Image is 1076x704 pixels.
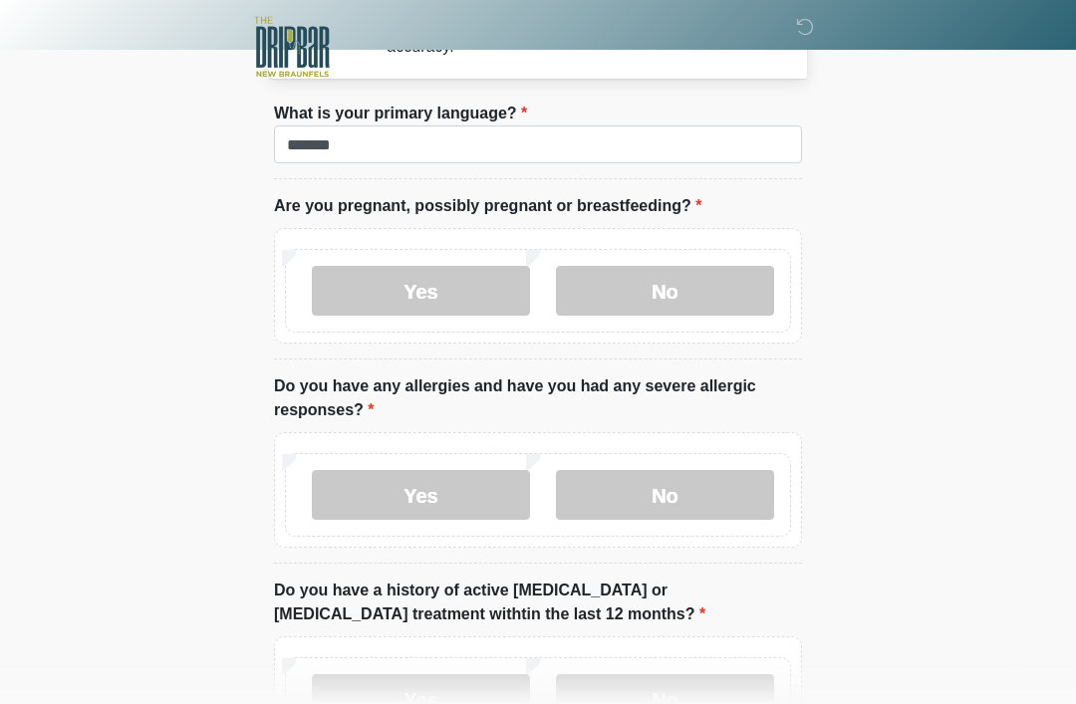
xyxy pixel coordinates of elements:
label: Are you pregnant, possibly pregnant or breastfeeding? [274,194,701,218]
label: No [556,470,774,520]
label: Do you have any allergies and have you had any severe allergic responses? [274,374,802,422]
label: What is your primary language? [274,102,527,125]
label: Yes [312,470,530,520]
label: Do you have a history of active [MEDICAL_DATA] or [MEDICAL_DATA] treatment withtin the last 12 mo... [274,579,802,626]
label: Yes [312,266,530,316]
img: The DRIPBaR - New Braunfels Logo [254,15,330,80]
label: No [556,266,774,316]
